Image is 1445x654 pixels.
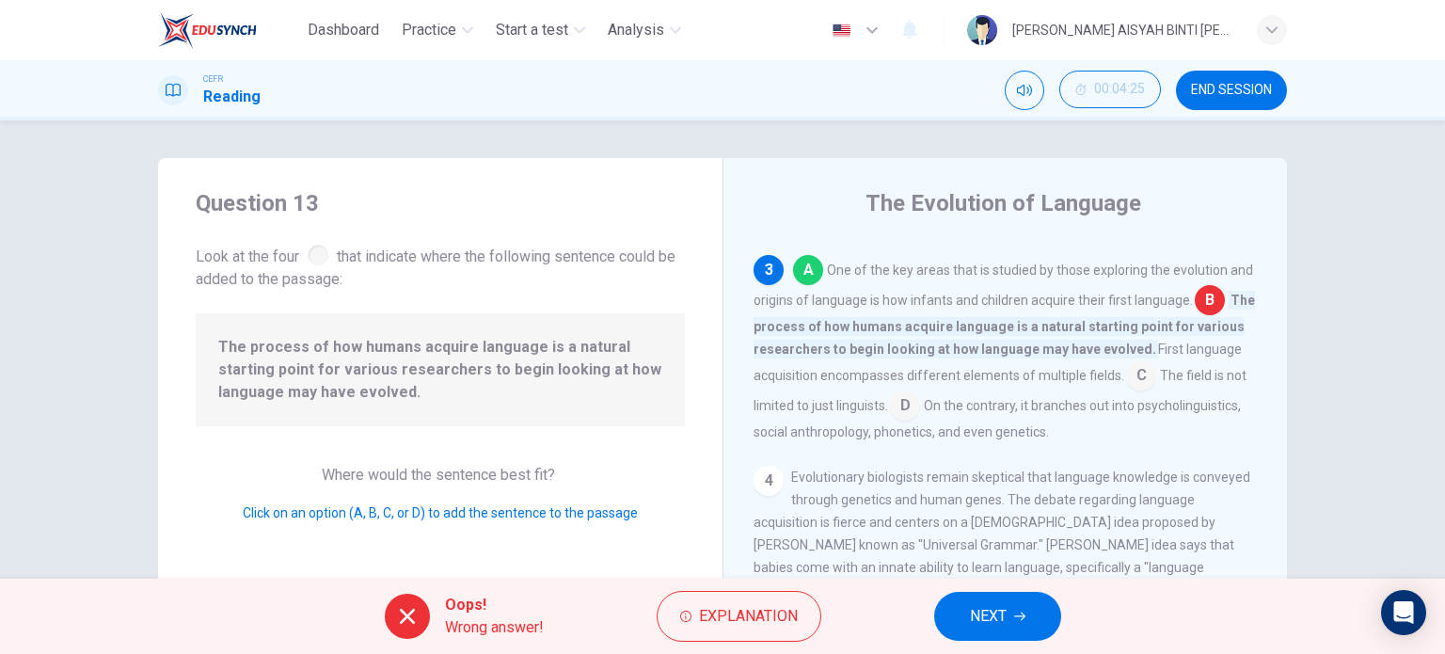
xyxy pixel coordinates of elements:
[322,466,559,484] span: Where would the sentence best fit?
[445,616,544,639] span: Wrong answer!
[600,13,689,47] button: Analysis
[1126,360,1156,391] span: C
[402,19,456,41] span: Practice
[496,19,568,41] span: Start a test
[196,188,685,218] h4: Question 13
[754,398,1241,439] span: On the contrary, it branches out into psycholinguistics, social anthropology, phonetics, and even...
[1059,71,1161,108] button: 00:04:25
[699,603,798,630] span: Explanation
[203,86,261,108] h1: Reading
[890,391,920,421] span: D
[300,13,387,47] button: Dashboard
[934,592,1061,641] button: NEXT
[218,336,662,404] span: The process of how humans acquire language is a natural starting point for various researchers to...
[754,263,1253,308] span: One of the key areas that is studied by those exploring the evolution and origins of language is ...
[754,255,784,285] div: 3
[196,241,685,291] span: Look at the four that indicate where the following sentence could be added to the passage:
[445,594,544,616] span: Oops!
[308,19,379,41] span: Dashboard
[1012,19,1234,41] div: [PERSON_NAME] AISYAH BINTI [PERSON_NAME]
[394,13,481,47] button: Practice
[203,72,223,86] span: CEFR
[865,188,1141,218] h4: The Evolution of Language
[967,15,997,45] img: Profile picture
[1059,71,1161,110] div: Hide
[1195,285,1225,315] span: B
[657,591,821,642] button: Explanation
[158,11,257,49] img: EduSynch logo
[754,291,1255,359] span: The process of how humans acquire language is a natural starting point for various researchers to...
[158,11,300,49] a: EduSynch logo
[970,603,1007,630] span: NEXT
[754,466,784,496] div: 4
[793,255,823,285] span: A
[1191,83,1272,98] span: END SESSION
[608,19,664,41] span: Analysis
[488,13,593,47] button: Start a test
[1005,71,1044,110] div: Mute
[1381,590,1426,635] div: Open Intercom Messenger
[1094,82,1145,97] span: 00:04:25
[1176,71,1287,110] button: END SESSION
[830,24,853,38] img: en
[243,505,638,520] span: Click on an option (A, B, C, or D) to add the sentence to the passage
